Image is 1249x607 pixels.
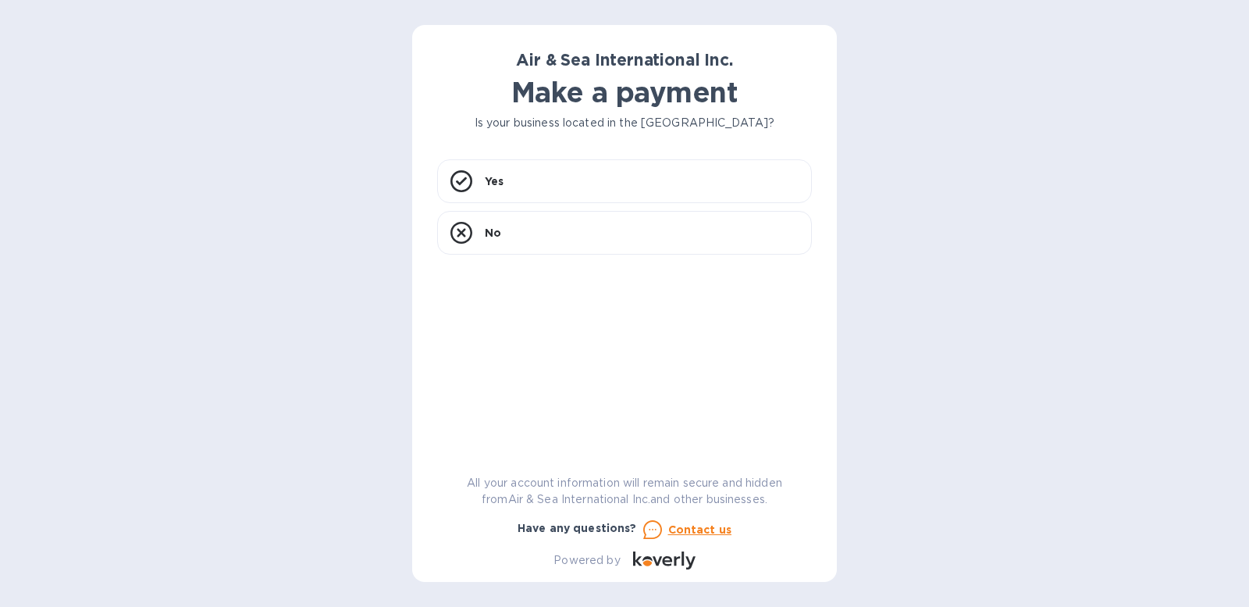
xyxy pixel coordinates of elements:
b: Air & Sea International Inc. [516,50,732,70]
h1: Make a payment [437,76,812,109]
b: Have any questions? [518,522,637,534]
p: Is your business located in the [GEOGRAPHIC_DATA]? [437,115,812,131]
u: Contact us [668,523,732,536]
p: No [485,225,501,241]
p: Yes [485,173,504,189]
p: Powered by [553,552,620,569]
p: All your account information will remain secure and hidden from Air & Sea International Inc. and ... [437,475,812,508]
